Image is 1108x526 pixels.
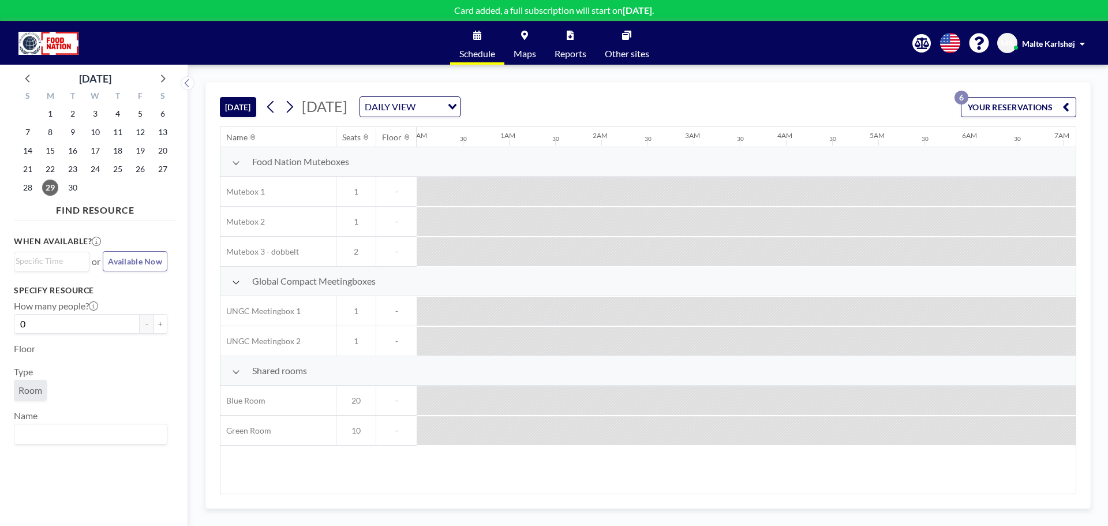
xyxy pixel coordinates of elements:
[555,49,586,58] span: Reports
[20,161,36,177] span: Sunday, September 21, 2025
[17,89,39,105] div: S
[954,91,968,105] p: 6
[645,135,652,143] div: 30
[16,427,160,442] input: Search for option
[504,21,545,65] a: Maps
[220,97,256,117] button: [DATE]
[62,89,84,105] div: T
[20,143,36,159] span: Sunday, September 14, 2025
[336,396,376,406] span: 20
[14,424,167,444] div: Search for option
[450,21,504,65] a: Schedule
[16,255,83,267] input: Search for option
[685,131,700,140] div: 3AM
[87,143,103,159] span: Wednesday, September 17, 2025
[65,106,81,122] span: Tuesday, September 2, 2025
[376,426,417,436] span: -
[376,336,417,346] span: -
[140,314,154,334] button: -
[961,97,1076,117] button: YOUR RESERVATIONS6
[129,89,151,105] div: F
[777,131,792,140] div: 4AM
[1014,135,1021,143] div: 30
[110,106,126,122] span: Thursday, September 4, 2025
[552,135,559,143] div: 30
[1001,38,1014,49] span: MK
[18,385,42,396] span: Room
[302,98,347,115] span: [DATE]
[419,99,441,114] input: Search for option
[132,124,148,140] span: Friday, September 12, 2025
[14,300,98,312] label: How many people?
[336,186,376,197] span: 1
[20,180,36,196] span: Sunday, September 28, 2025
[593,131,608,140] div: 2AM
[220,217,265,227] span: Mutebox 2
[500,131,515,140] div: 1AM
[18,32,78,55] img: organization-logo
[220,336,301,346] span: UNGC Meetingbox 2
[132,143,148,159] span: Friday, September 19, 2025
[220,306,301,316] span: UNGC Meetingbox 1
[360,97,460,117] div: Search for option
[155,143,171,159] span: Saturday, September 20, 2025
[459,49,495,58] span: Schedule
[42,161,58,177] span: Monday, September 22, 2025
[545,21,596,65] a: Reports
[362,99,418,114] span: DAILY VIEW
[336,336,376,346] span: 1
[336,247,376,257] span: 2
[155,161,171,177] span: Saturday, September 27, 2025
[737,135,744,143] div: 30
[460,135,467,143] div: 30
[870,131,885,140] div: 5AM
[1022,39,1075,49] span: Malte Karlshøj
[110,161,126,177] span: Thursday, September 25, 2025
[110,124,126,140] span: Thursday, September 11, 2025
[14,410,38,421] label: Name
[922,135,929,143] div: 30
[106,89,129,105] div: T
[376,186,417,197] span: -
[39,89,62,105] div: M
[220,186,265,197] span: Mutebox 1
[342,132,361,143] div: Seats
[376,396,417,406] span: -
[42,106,58,122] span: Monday, September 1, 2025
[84,89,107,105] div: W
[132,161,148,177] span: Friday, September 26, 2025
[336,426,376,436] span: 10
[155,106,171,122] span: Saturday, September 6, 2025
[42,124,58,140] span: Monday, September 8, 2025
[14,343,35,355] label: Floor
[596,21,658,65] a: Other sites
[79,70,111,87] div: [DATE]
[14,285,167,296] h3: Specify resource
[252,156,349,167] span: Food Nation Muteboxes
[605,49,649,58] span: Other sites
[376,306,417,316] span: -
[252,275,376,287] span: Global Compact Meetingboxes
[336,306,376,316] span: 1
[623,5,652,16] b: [DATE]
[155,124,171,140] span: Saturday, September 13, 2025
[220,396,265,406] span: Blue Room
[376,217,417,227] span: -
[110,143,126,159] span: Thursday, September 18, 2025
[1054,131,1069,140] div: 7AM
[226,132,248,143] div: Name
[514,49,536,58] span: Maps
[87,124,103,140] span: Wednesday, September 10, 2025
[154,314,167,334] button: +
[42,143,58,159] span: Monday, September 15, 2025
[14,200,177,216] h4: FIND RESOURCE
[336,217,376,227] span: 1
[962,131,977,140] div: 6AM
[14,366,33,378] label: Type
[252,365,307,376] span: Shared rooms
[376,247,417,257] span: -
[65,143,81,159] span: Tuesday, September 16, 2025
[87,106,103,122] span: Wednesday, September 3, 2025
[220,426,271,436] span: Green Room
[65,161,81,177] span: Tuesday, September 23, 2025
